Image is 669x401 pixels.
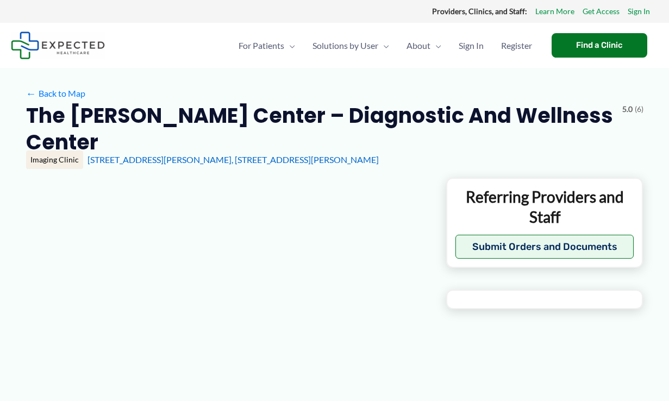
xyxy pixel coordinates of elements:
[398,27,450,65] a: AboutMenu Toggle
[239,27,284,65] span: For Patients
[430,27,441,65] span: Menu Toggle
[501,27,532,65] span: Register
[230,27,304,65] a: For PatientsMenu Toggle
[11,32,105,59] img: Expected Healthcare Logo - side, dark font, small
[26,88,36,98] span: ←
[628,4,650,18] a: Sign In
[87,154,379,165] a: [STREET_ADDRESS][PERSON_NAME], [STREET_ADDRESS][PERSON_NAME]
[26,102,614,156] h2: The [PERSON_NAME] Center – Diagnostic and Wellness Center
[455,235,634,259] button: Submit Orders and Documents
[635,102,643,116] span: (6)
[26,85,85,102] a: ←Back to Map
[455,187,634,227] p: Referring Providers and Staff
[378,27,389,65] span: Menu Toggle
[583,4,620,18] a: Get Access
[459,27,484,65] span: Sign In
[535,4,574,18] a: Learn More
[450,27,492,65] a: Sign In
[304,27,398,65] a: Solutions by UserMenu Toggle
[622,102,633,116] span: 5.0
[26,151,83,169] div: Imaging Clinic
[432,7,527,16] strong: Providers, Clinics, and Staff:
[284,27,295,65] span: Menu Toggle
[407,27,430,65] span: About
[552,33,647,58] a: Find a Clinic
[230,27,541,65] nav: Primary Site Navigation
[492,27,541,65] a: Register
[312,27,378,65] span: Solutions by User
